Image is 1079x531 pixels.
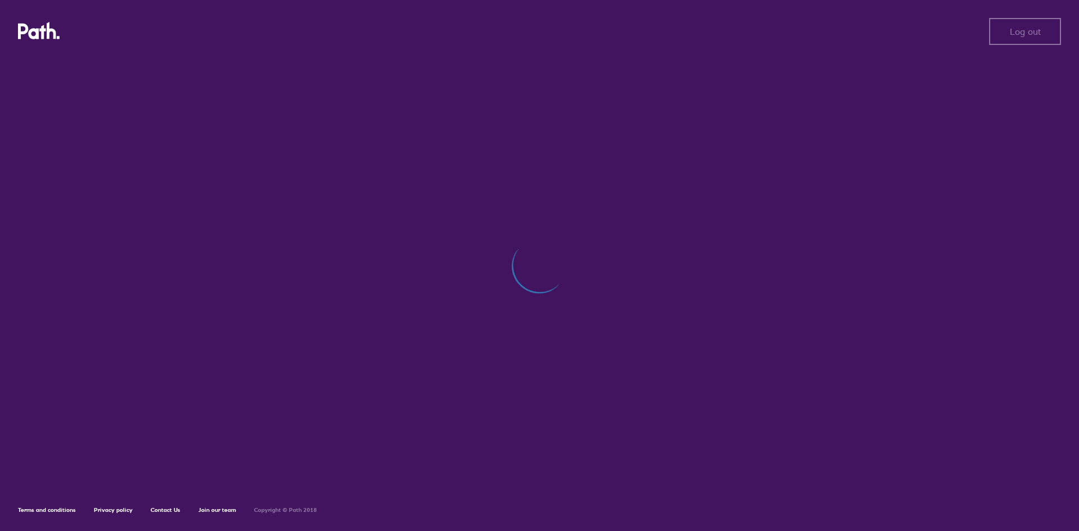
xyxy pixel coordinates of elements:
a: Terms and conditions [18,506,76,514]
a: Contact Us [151,506,180,514]
button: Log out [989,18,1061,45]
a: Join our team [198,506,236,514]
span: Log out [1010,26,1041,37]
h6: Copyright © Path 2018 [254,507,317,514]
a: Privacy policy [94,506,133,514]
